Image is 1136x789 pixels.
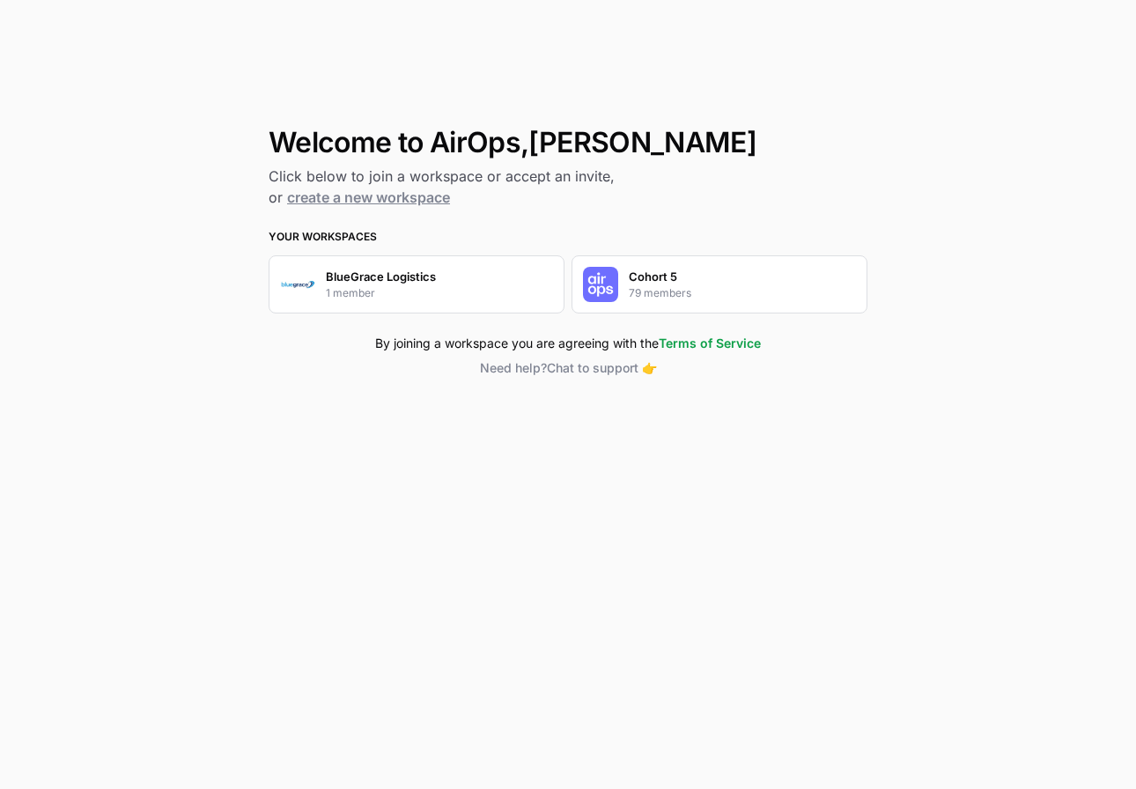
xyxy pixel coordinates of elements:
h3: Your Workspaces [269,229,867,245]
a: create a new workspace [287,188,450,206]
p: 1 member [326,285,375,301]
h1: Welcome to AirOps, [PERSON_NAME] [269,127,867,159]
h2: Click below to join a workspace or accept an invite, or [269,166,867,208]
div: By joining a workspace you are agreeing with the [269,335,867,352]
button: Company LogoBlueGrace Logistics1 member [269,255,564,313]
a: Terms of Service [659,336,761,350]
button: Need help?Chat to support 👉 [269,359,867,377]
button: Company LogoCohort 579 members [572,255,867,313]
span: Chat to support 👉 [547,360,657,375]
span: Need help? [480,360,547,375]
p: 79 members [629,285,691,301]
img: Company Logo [583,267,618,302]
img: Company Logo [280,267,315,302]
p: Cohort 5 [629,268,677,285]
p: BlueGrace Logistics [326,268,436,285]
